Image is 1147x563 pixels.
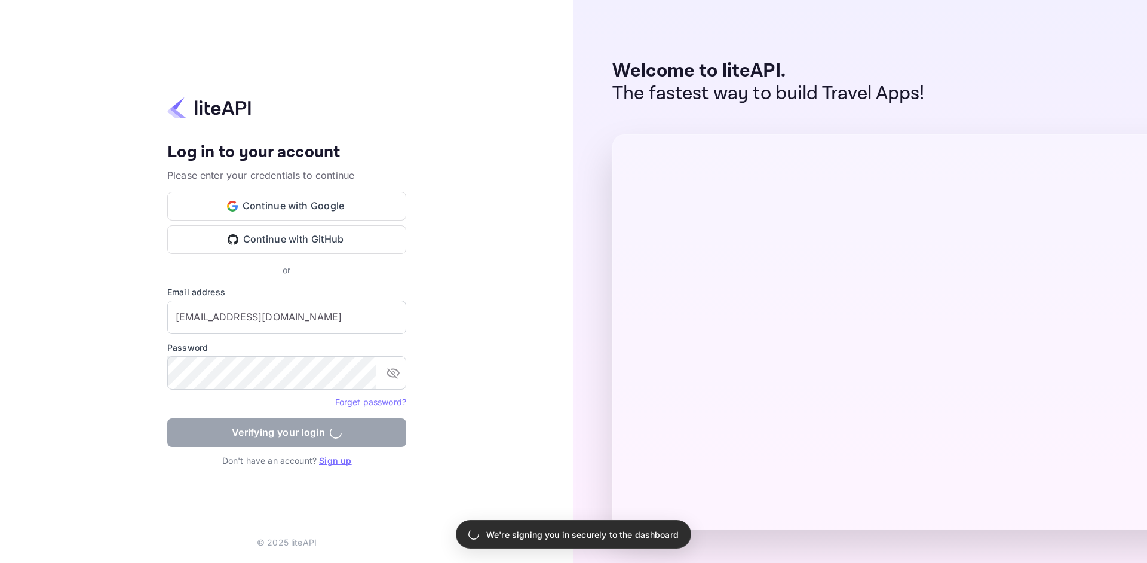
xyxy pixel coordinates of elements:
p: or [283,264,290,276]
label: Email address [167,286,406,298]
a: Forget password? [335,397,406,407]
p: We're signing you in securely to the dashboard [486,528,679,541]
button: toggle password visibility [381,361,405,385]
a: Forget password? [335,396,406,408]
button: Continue with Google [167,192,406,221]
p: Don't have an account? [167,454,406,467]
input: Enter your email address [167,301,406,334]
img: liteapi [167,96,251,120]
p: Please enter your credentials to continue [167,168,406,182]
p: © 2025 liteAPI [257,536,317,549]
a: Sign up [319,455,351,466]
h4: Log in to your account [167,142,406,163]
p: The fastest way to build Travel Apps! [612,82,925,105]
p: Welcome to liteAPI. [612,60,925,82]
label: Password [167,341,406,354]
button: Continue with GitHub [167,225,406,254]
